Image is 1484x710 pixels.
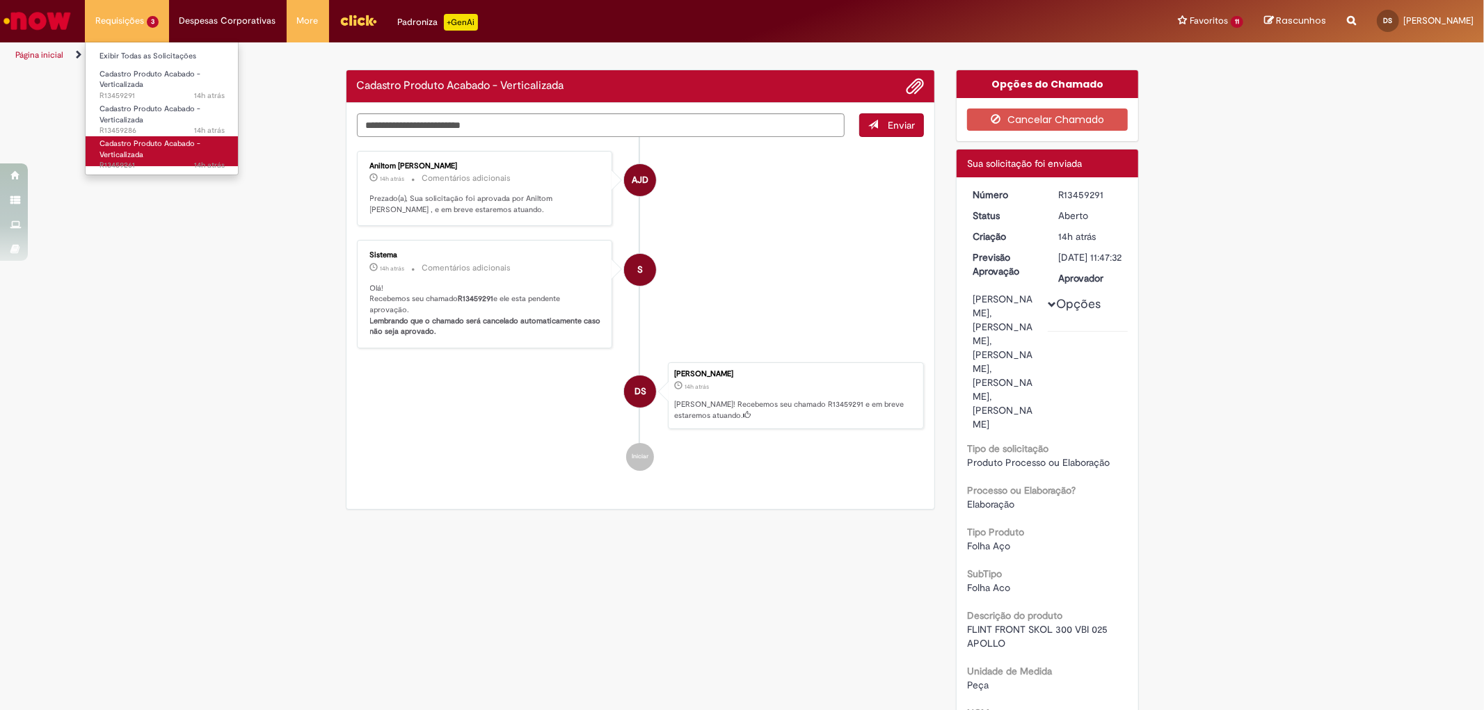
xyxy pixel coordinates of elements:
span: DS [1384,16,1393,25]
a: Aberto R13459286 : Cadastro Produto Acabado - Verticalizada [86,102,239,131]
img: click_logo_yellow_360x200.png [340,10,377,31]
div: Aniltom [PERSON_NAME] [370,162,602,170]
div: R13459291 [1058,188,1123,202]
p: Olá! Recebemos seu chamado e ele esta pendente aprovação. [370,283,602,338]
div: [DATE] 11:47:32 [1058,250,1123,264]
time: 28/08/2025 16:47:32 [1058,230,1096,243]
span: Cadastro Produto Acabado - Verticalizada [99,104,200,125]
span: R13459291 [99,90,225,102]
b: Tipo Produto [967,526,1024,538]
span: S [637,253,643,287]
span: AJD [632,163,648,197]
span: DS [635,375,646,408]
span: [PERSON_NAME] [1403,15,1474,26]
span: 14h atrás [194,125,225,136]
span: 3 [147,16,159,28]
button: Adicionar anexos [906,77,924,95]
span: Elaboração [967,498,1014,510]
span: Favoritos [1190,14,1228,28]
a: Aberto R13459261 : Cadastro Produto Acabado - Verticalizada [86,136,239,166]
div: Opções do Chamado [957,70,1138,98]
span: 14h atrás [381,264,405,273]
span: FLINT FRONT SKOL 300 VBI 025 APOLLO [967,623,1110,650]
b: SubTipo [967,567,1002,580]
span: Folha Aco [967,581,1010,594]
a: Exibir Todas as Solicitações [86,49,239,64]
div: Douglas Santos Da Silva [624,376,656,408]
span: Sua solicitação foi enviada [967,157,1082,170]
span: Peça [967,679,989,691]
time: 28/08/2025 17:08:24 [381,175,405,183]
span: Produto Processo ou Elaboração [967,456,1110,469]
b: Unidade de Medida [967,665,1052,677]
textarea: Digite sua mensagem aqui... [357,113,845,137]
div: [PERSON_NAME], [PERSON_NAME], [PERSON_NAME], [PERSON_NAME], [PERSON_NAME] [973,292,1037,431]
b: Processo ou Elaboração? [967,484,1076,497]
a: Aberto R13459291 : Cadastro Produto Acabado - Verticalizada [86,67,239,97]
span: More [297,14,319,28]
span: Enviar [888,119,915,131]
li: Douglas Santos Da Silva [357,362,925,429]
span: 14h atrás [685,382,709,391]
span: R13459286 [99,125,225,136]
dt: Aprovador [1048,271,1133,285]
div: Sistema [370,251,602,259]
span: 14h atrás [1058,230,1096,243]
span: 14h atrás [194,90,225,101]
div: Padroniza [398,14,478,31]
span: Folha Aço [967,540,1010,552]
time: 28/08/2025 16:47:44 [381,264,405,273]
b: R13459291 [458,293,494,304]
span: Requisições [95,14,144,28]
p: [PERSON_NAME]! Recebemos seu chamado R13459291 e em breve estaremos atuando. [674,399,916,421]
a: Página inicial [15,49,63,60]
ul: Trilhas de página [10,42,979,68]
div: Aberto [1058,209,1123,223]
b: Lembrando que o chamado será cancelado automaticamente caso não seja aprovado. [370,316,603,337]
dt: Número [962,188,1048,202]
span: 14h atrás [194,160,225,170]
b: Descrição do produto [967,609,1062,622]
small: Comentários adicionais [422,262,511,274]
dt: Criação [962,229,1048,243]
span: 11 [1231,16,1243,28]
div: System [624,254,656,286]
span: R13459261 [99,160,225,171]
time: 28/08/2025 16:47:32 [685,382,709,391]
b: Tipo de solicitação [967,442,1048,455]
ul: Histórico de tíquete [357,137,925,485]
small: Comentários adicionais [422,172,511,184]
div: [PERSON_NAME] [674,370,916,378]
div: Aniltom Jose De Melo [624,164,656,196]
dt: Status [962,209,1048,223]
button: Cancelar Chamado [967,108,1128,131]
p: Prezado(a), Sua solicitação foi aprovada por Aniltom [PERSON_NAME] , e em breve estaremos atuando. [370,193,602,215]
dt: Previsão Aprovação [962,250,1048,278]
span: 14h atrás [381,175,405,183]
span: Rascunhos [1276,14,1326,27]
img: ServiceNow [1,7,73,35]
h2: Cadastro Produto Acabado - Verticalizada Histórico de tíquete [357,80,564,92]
span: Cadastro Produto Acabado - Verticalizada [99,138,200,160]
span: Despesas Corporativas [179,14,276,28]
a: Rascunhos [1264,15,1326,28]
ul: Requisições [85,42,239,175]
button: Enviar [859,113,924,137]
span: Cadastro Produto Acabado - Verticalizada [99,69,200,90]
div: 28/08/2025 16:47:32 [1058,229,1123,243]
p: +GenAi [444,14,478,31]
